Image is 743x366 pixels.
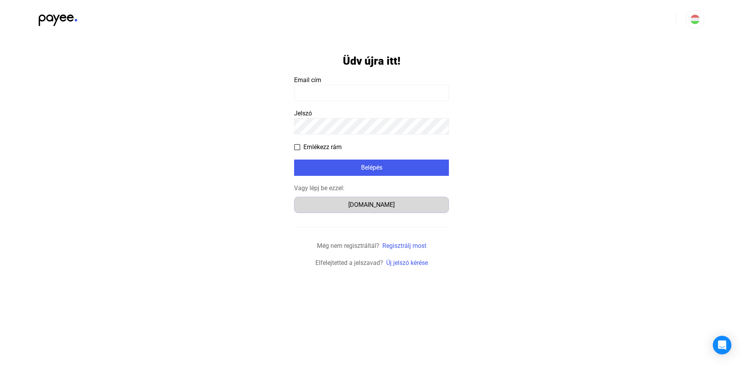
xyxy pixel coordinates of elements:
h1: Üdv újra itt! [343,54,401,68]
img: HU [690,15,700,24]
a: [DOMAIN_NAME] [294,201,449,208]
button: [DOMAIN_NAME] [294,197,449,213]
a: Új jelszó kérése [386,259,428,266]
span: Jelszó [294,110,312,117]
span: Emlékezz rám [303,143,342,152]
div: [DOMAIN_NAME] [297,200,446,210]
span: Még nem regisztráltál? [317,242,379,249]
img: black-payee-blue-dot.svg [39,10,77,26]
a: Regisztrálj most [382,242,426,249]
button: Belépés [294,160,449,176]
span: Email cím [294,76,321,84]
div: Vagy lépj be ezzel: [294,184,449,193]
span: Elfelejtetted a jelszavad? [315,259,383,266]
div: Open Intercom Messenger [713,336,731,354]
div: Belépés [296,163,447,172]
button: HU [686,10,704,29]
